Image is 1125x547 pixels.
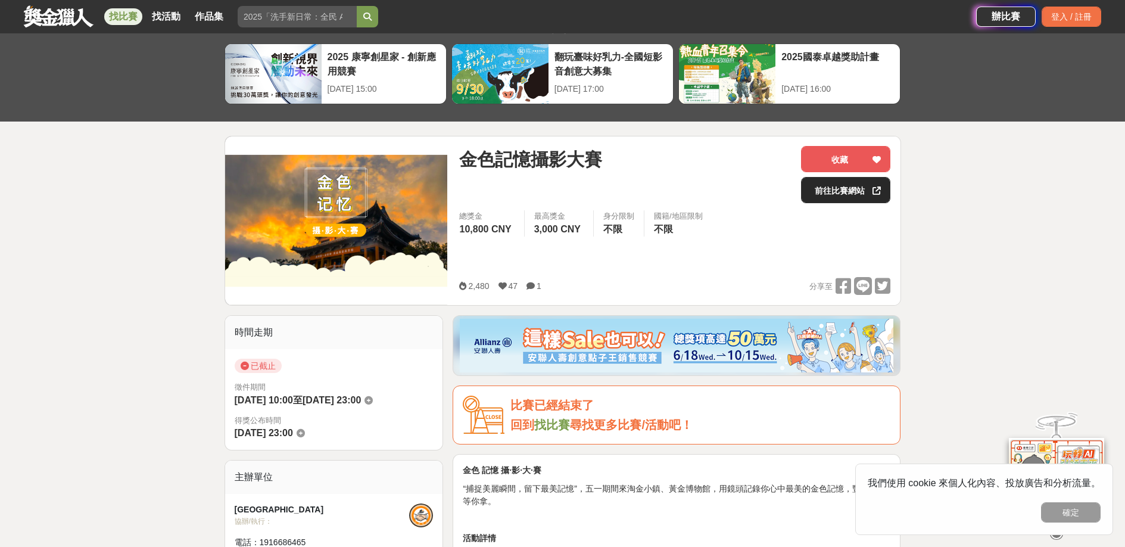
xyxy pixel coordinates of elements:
[534,210,584,222] span: 最高獎金
[976,7,1036,27] a: 辦比賽
[868,478,1101,488] span: 我們使用 cookie 來個人化內容、投放廣告和分析流量。
[510,396,890,415] div: 比賽已經結束了
[1041,502,1101,523] button: 確定
[534,418,570,431] a: 找比賽
[463,483,890,508] p: “捕捉美麗瞬間，留下最美記憶”，五一期間來淘金小鎮、黃金博物館，用鏡頭記錄你心中最美的金色記憶，豐厚獎金等你拿。
[235,395,293,405] span: [DATE] 10:00
[104,8,142,25] a: 找比賽
[678,43,900,104] a: 2025國泰卓越獎助計畫[DATE] 16:00
[809,278,833,296] span: 分享至
[801,177,890,203] a: 前往比賽網站
[235,504,410,516] div: [GEOGRAPHIC_DATA]
[235,516,410,527] div: 協辦/執行：
[654,210,703,222] div: 國籍/地區限制
[238,6,357,27] input: 2025「洗手新日常：全民 ALL IN」洗手歌全台徵選
[147,8,185,25] a: 找活動
[463,533,496,543] strong: 活動詳情
[603,210,634,222] div: 身分限制
[463,396,504,434] img: Icon
[225,43,447,104] a: 2025 康寧創星家 - 創新應用競賽[DATE] 15:00
[509,281,518,291] span: 47
[781,83,894,95] div: [DATE] 16:00
[534,224,581,234] span: 3,000 CNY
[459,210,514,222] span: 總獎金
[510,418,534,431] span: 回到
[235,415,434,427] span: 得獎公布時間
[459,224,511,234] span: 10,800 CNY
[225,316,443,349] div: 時間走期
[1042,7,1101,27] div: 登入 / 註冊
[190,8,228,25] a: 作品集
[554,50,667,77] div: 翻玩臺味好乳力-全國短影音創意大募集
[1009,429,1104,508] img: d2146d9a-e6f6-4337-9592-8cefde37ba6b.png
[328,50,440,77] div: 2025 康寧創星家 - 創新應用競賽
[537,281,541,291] span: 1
[554,83,667,95] div: [DATE] 17:00
[303,395,361,405] span: [DATE] 23:00
[225,461,443,494] div: 主辦單位
[654,224,673,234] span: 不限
[459,146,602,173] span: 金色記憶攝影大賽
[293,395,303,405] span: 至
[781,50,894,77] div: 2025國泰卓越獎助計畫
[328,83,440,95] div: [DATE] 15:00
[801,146,890,172] button: 收藏
[570,418,693,431] span: 尋找更多比賽/活動吧！
[235,359,282,373] span: 已截止
[468,281,489,291] span: 2,480
[460,319,893,372] img: dcc59076-91c0-4acb-9c6b-a1d413182f46.png
[603,224,622,234] span: 不限
[451,43,674,104] a: 翻玩臺味好乳力-全國短影音創意大募集[DATE] 17:00
[225,136,448,304] img: Cover Image
[463,465,541,475] strong: 金色 記憶 攝·影·大·賽
[235,383,266,391] span: 徵件期間
[235,428,293,438] span: [DATE] 23:00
